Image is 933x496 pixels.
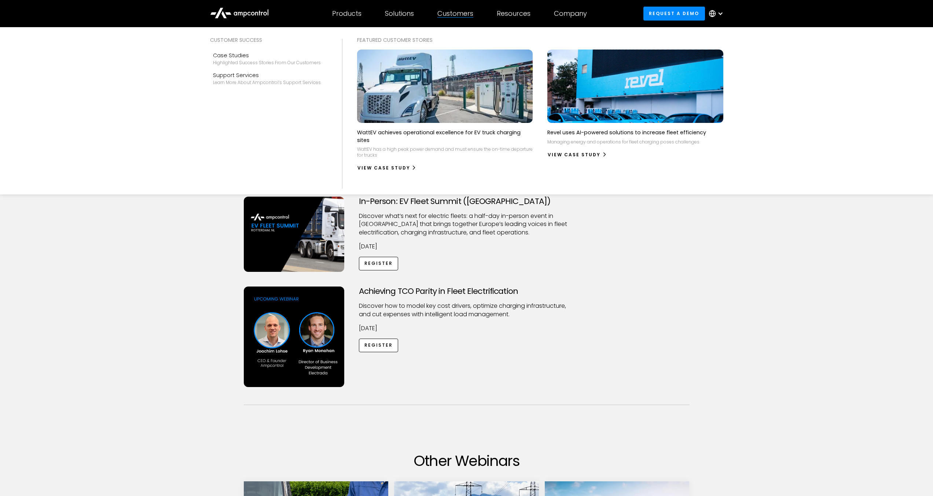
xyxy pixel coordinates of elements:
div: Customers [437,10,473,18]
div: Products [332,10,361,18]
div: View Case Study [548,152,600,158]
a: View Case Study [547,149,607,161]
a: Register [359,257,398,270]
div: Company [554,10,587,18]
div: Support Services [213,71,321,79]
div: Resources [497,10,530,18]
a: Request a demo [643,7,705,20]
div: Solutions [385,10,414,18]
a: Register [359,339,398,352]
p: Managing energy and operations for fleet charging poses challenges [547,139,699,145]
h3: Achieving TCO Parity in Fleet Electrification [359,287,574,296]
p: WattEV achieves operational excellence for EV truck charging sites [357,129,533,143]
a: Case StudiesHighlighted success stories From Our Customers [210,48,327,68]
p: [DATE] [359,324,574,332]
p: Revel uses AI-powered solutions to increase fleet efficiency [547,129,706,136]
div: Case Studies [213,51,321,59]
div: View Case Study [357,165,410,171]
div: Featured Customer Stories [357,36,723,44]
a: View Case Study [357,162,417,174]
p: [DATE] [359,242,574,251]
div: Learn more about Ampcontrol’s support services [213,80,321,85]
div: Customer success [210,36,327,44]
p: Discover how to model key cost drivers, optimize charging infrastructure, and cut expenses with i... [359,302,574,318]
a: Support ServicesLearn more about Ampcontrol’s support services [210,68,327,88]
p: ​Discover what’s next for electric fleets: a half-day in-person event in [GEOGRAPHIC_DATA] that b... [359,212,574,237]
div: Highlighted success stories From Our Customers [213,60,321,66]
h2: Other Webinars [244,452,690,470]
p: WattEV has a high peak power demand and must ensure the on-time departure for trucks [357,146,533,158]
h3: In-Person: EV Fleet Summit ([GEOGRAPHIC_DATA]) [359,197,574,206]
